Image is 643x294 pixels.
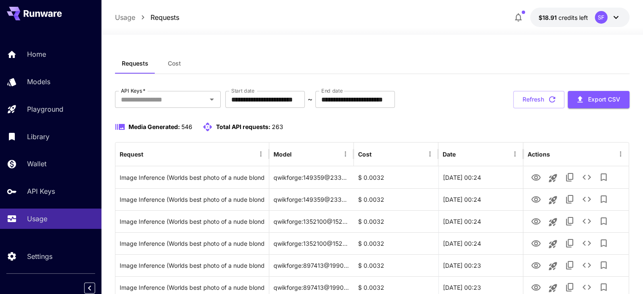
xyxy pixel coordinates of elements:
div: $ 0.0032 [354,232,438,254]
p: Usage [27,214,47,224]
button: Menu [424,148,436,160]
div: 24 Sep, 2025 00:24 [438,166,523,188]
button: Launch in playground [544,214,561,231]
button: See details [578,169,595,186]
button: Sort [293,148,304,160]
div: 24 Sep, 2025 00:24 [438,232,523,254]
a: Requests [150,12,179,22]
div: Actions [528,151,550,158]
div: Click to copy prompt [120,167,265,188]
span: credits left [558,14,588,21]
div: 24 Sep, 2025 00:23 [438,254,523,276]
button: Sort [144,148,156,160]
label: API Keys [121,87,145,94]
button: Launch in playground [544,258,561,275]
div: SF [595,11,607,24]
div: 24 Sep, 2025 00:24 [438,210,523,232]
span: 546 [181,123,192,130]
nav: breadcrumb [115,12,179,22]
p: Settings [27,251,52,261]
div: Click to copy prompt [120,211,265,232]
p: ~ [308,94,312,104]
p: Playground [27,104,63,114]
p: API Keys [27,186,55,196]
a: Usage [115,12,135,22]
div: Request [120,151,143,158]
button: Launch in playground [544,192,561,209]
div: Date [443,151,456,158]
div: Click to copy prompt [120,233,265,254]
button: View [528,234,544,252]
button: View [528,190,544,208]
p: Home [27,49,46,59]
div: 24 Sep, 2025 00:24 [438,188,523,210]
div: qwikforge:149359@233092 [269,166,354,188]
div: qwikforge:1352100@1527248 [269,232,354,254]
button: Menu [615,148,627,160]
button: Open [206,93,218,105]
button: Sort [372,148,384,160]
button: Copy TaskUUID [561,169,578,186]
button: Add to library [595,235,612,252]
button: Add to library [595,191,612,208]
div: $18.90642 [539,13,588,22]
button: View [528,256,544,274]
p: Models [27,77,50,87]
button: See details [578,213,595,230]
div: $ 0.0032 [354,166,438,188]
button: $18.90642SF [530,8,629,27]
button: Launch in playground [544,236,561,253]
span: Cost [168,60,181,67]
span: Media Generated: [129,123,180,130]
span: Requests [122,60,148,67]
button: Launch in playground [544,170,561,187]
label: Start date [231,87,254,94]
p: Library [27,132,49,142]
button: Add to library [595,213,612,230]
div: $ 0.0032 [354,254,438,276]
button: Copy TaskUUID [561,213,578,230]
div: Click to copy prompt [120,255,265,276]
button: Copy TaskUUID [561,257,578,274]
button: See details [578,235,595,252]
p: Wallet [27,159,47,169]
div: Click to copy prompt [120,189,265,210]
button: Export CSV [568,91,629,108]
label: End date [321,87,342,94]
button: Menu [339,148,351,160]
span: $18.91 [539,14,558,21]
button: Add to library [595,257,612,274]
button: View [528,212,544,230]
button: Copy TaskUUID [561,191,578,208]
button: Add to library [595,169,612,186]
button: Copy TaskUUID [561,235,578,252]
button: Menu [509,148,521,160]
div: qwikforge:1352100@1527248 [269,210,354,232]
span: 263 [272,123,283,130]
button: Sort [457,148,468,160]
button: Refresh [513,91,564,108]
span: Total API requests: [216,123,271,130]
div: $ 0.0032 [354,188,438,210]
div: qwikforge:149359@233092 [269,188,354,210]
button: See details [578,191,595,208]
button: Menu [255,148,267,160]
button: View [528,168,544,186]
div: Cost [358,151,372,158]
button: Collapse sidebar [84,283,95,294]
div: $ 0.0032 [354,210,438,232]
button: See details [578,257,595,274]
div: Model [274,151,292,158]
div: qwikforge:897413@1990969 [269,254,354,276]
